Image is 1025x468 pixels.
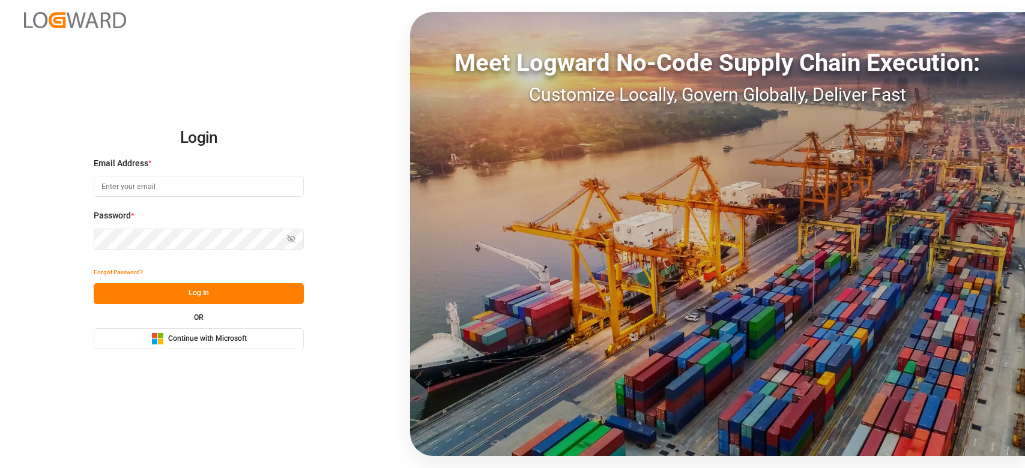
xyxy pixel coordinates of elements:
[410,81,1025,108] div: Customize Locally, Govern Globally, Deliver Fast
[194,314,204,321] small: OR
[94,283,304,304] button: Log In
[94,262,143,283] button: Forgot Password?
[94,157,148,170] span: Email Address
[24,12,126,28] img: Logward_new_orange.png
[94,209,131,222] span: Password
[168,334,247,344] span: Continue with Microsoft
[94,176,304,197] input: Enter your email
[94,328,304,349] button: Continue with Microsoft
[94,119,304,157] h2: Login
[410,45,1025,81] div: Meet Logward No-Code Supply Chain Execution:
